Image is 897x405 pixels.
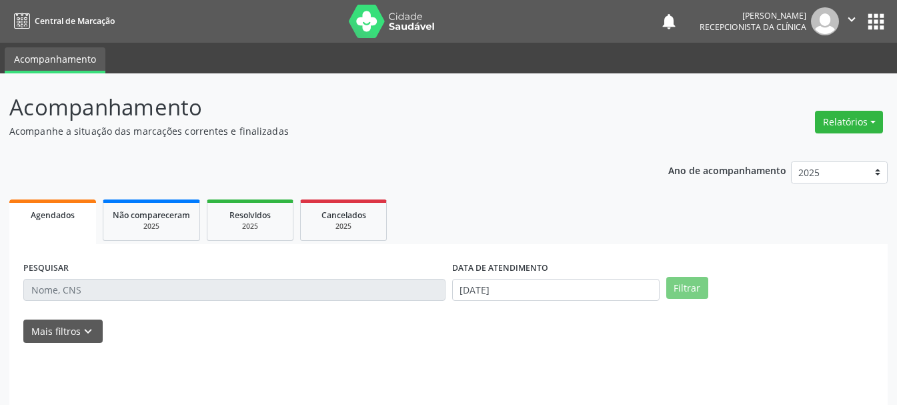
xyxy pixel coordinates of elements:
div: [PERSON_NAME] [700,10,806,21]
button: Filtrar [666,277,708,300]
input: Nome, CNS [23,279,445,302]
button: apps [864,10,888,33]
img: img [811,7,839,35]
a: Acompanhamento [5,47,105,73]
div: 2025 [217,222,283,232]
span: Recepcionista da clínica [700,21,806,33]
a: Central de Marcação [9,10,115,32]
div: 2025 [310,222,377,232]
button:  [839,7,864,35]
input: Selecione um intervalo [452,279,660,302]
p: Acompanhe a situação das marcações correntes e finalizadas [9,124,624,138]
span: Agendados [31,210,75,221]
div: 2025 [113,222,190,232]
label: PESQUISAR [23,258,69,279]
i: keyboard_arrow_down [81,324,95,339]
button: Relatórios [815,111,883,133]
p: Ano de acompanhamento [668,161,786,178]
span: Cancelados [321,210,366,221]
label: DATA DE ATENDIMENTO [452,258,548,279]
p: Acompanhamento [9,91,624,124]
button: Mais filtroskeyboard_arrow_down [23,320,103,343]
span: Não compareceram [113,210,190,221]
button: notifications [660,12,678,31]
span: Central de Marcação [35,15,115,27]
span: Resolvidos [229,210,271,221]
i:  [844,12,859,27]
